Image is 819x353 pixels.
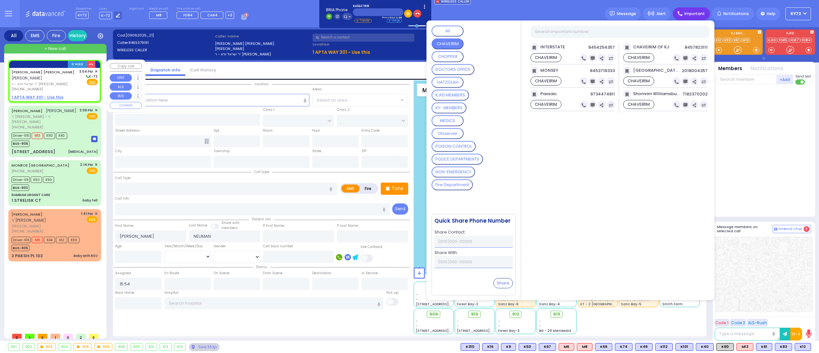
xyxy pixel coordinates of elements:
input: Search location here [115,94,310,106]
label: Entry Code [362,128,380,133]
a: KJFD [767,38,777,43]
div: BLS [795,343,811,351]
div: BLS [756,343,772,351]
label: Lines [99,7,122,11]
span: Message [681,101,689,109]
div: All [4,30,23,41]
span: CAR4 [207,12,218,18]
button: Code 1 [715,319,729,327]
button: ALS-Rush [747,319,768,327]
span: - [416,292,418,297]
span: 3:09 PM [80,108,93,113]
label: Caller name [215,34,311,39]
span: - [539,324,541,328]
label: WIRELESS CALLER [117,47,213,53]
label: Back Home [115,290,134,295]
div: 903 [38,343,55,350]
span: 0 [89,334,99,339]
span: Merge Call [699,77,707,85]
span: Driver-K61 [12,133,31,139]
span: [PERSON_NAME] [12,75,42,81]
label: Township [214,149,230,154]
label: Call back number [263,244,293,249]
button: BUS [110,92,132,100]
a: K83 [723,38,732,43]
span: - [498,319,500,324]
label: Apt [214,128,219,133]
div: [MEDICAL_DATA] [68,149,98,154]
span: 1 [25,334,35,339]
button: POLICE DEPARTMENTS [432,154,483,165]
label: Cross 1 [263,107,274,112]
button: COVERED [110,102,142,109]
label: City [115,149,122,154]
label: Location [313,42,425,47]
div: 908 [115,343,127,350]
label: Hospital [164,290,179,295]
span: KY72 [76,12,89,19]
label: Medic on call [149,7,169,11]
label: Destination [312,271,331,276]
label: ר' ישראל יודא - ר' [PERSON_NAME] [215,52,311,57]
span: 1:41 PM [81,211,93,216]
button: 10-4 [790,328,802,341]
span: [STREET_ADDRESS][PERSON_NAME] [416,302,476,307]
span: Driver-K9 [12,176,30,183]
img: Logo [25,10,68,18]
button: POISON CONTROL [432,141,476,152]
div: 901 [8,343,20,350]
div: BLS [539,343,556,351]
button: Copy call [110,63,142,69]
input: Search a contact [313,34,414,42]
span: 3:54 PM [79,69,93,74]
span: ר' [PERSON_NAME] [12,218,46,223]
span: Smith Farm [662,302,683,307]
label: State [312,149,321,154]
span: ר' [PERSON_NAME] - ר' [PERSON_NAME] [12,114,77,125]
span: Call [672,54,680,62]
div: BLS [519,343,536,351]
div: BLS [635,343,653,351]
label: EMS [341,185,360,193]
label: P Last Name [337,223,358,228]
li: Transfer [354,19,372,23]
span: [09062025_21] [126,33,154,38]
span: Sanz Bay-6 [498,302,519,307]
li: Merge [387,19,402,23]
div: EMS [25,30,44,41]
span: Call [580,77,588,85]
span: Driver-K16 [12,237,31,243]
label: Cad: [117,33,213,38]
label: [PERSON_NAME] [215,46,311,52]
span: - [457,324,459,328]
span: BUS-903 [12,185,29,191]
span: Message [681,77,689,85]
span: 909 [429,311,438,317]
button: MEDICS [432,115,464,126]
button: KJFD MEMBERS [432,90,469,101]
span: Status [253,265,270,269]
label: In Service [362,271,378,276]
a: K61 [733,38,741,43]
span: K12 [56,237,67,243]
span: [PHONE_NUMBER] [12,168,43,174]
div: 909 [131,343,143,350]
button: KY72 [785,7,811,20]
label: Areas [312,87,322,92]
button: Notifications [751,65,783,72]
span: 913 [553,311,560,317]
span: Transfer Call [598,54,606,62]
label: KJFD [765,32,815,36]
div: BLS [615,343,632,351]
span: K-72 [85,74,98,79]
div: CHAVEIRIM [623,77,654,86]
span: [PERSON_NAME] [46,108,76,113]
div: ALS KJ [577,343,592,351]
span: ✕ [95,162,98,168]
div: CHAVEIRIM [530,77,561,86]
a: FD84 [801,38,812,43]
label: Room [263,128,273,133]
span: ✕ [95,108,98,113]
input: (000)000-00000 [434,256,513,268]
button: Fire Department [432,179,473,190]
